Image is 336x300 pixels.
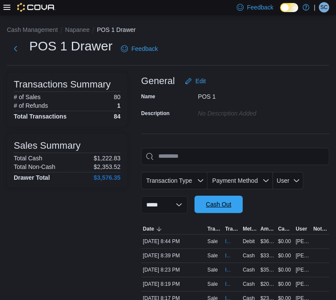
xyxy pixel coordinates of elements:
span: Transaction # [225,225,239,232]
span: Transaction Type [207,225,222,232]
p: | [314,2,315,12]
h6: # of Refunds [14,102,48,109]
button: IN8C60-5127958 [225,236,239,247]
button: Notes [311,224,329,234]
div: No Description added [198,106,313,117]
h4: Total Transactions [14,113,67,120]
button: Payment Method [207,172,273,189]
a: Feedback [117,40,161,57]
span: [PERSON_NAME] [296,281,310,287]
button: Cash Management [7,26,58,33]
label: Name [141,93,155,100]
p: Sale [207,238,218,245]
button: POS 1 Drawer [97,26,136,33]
span: Edit [195,77,206,85]
div: $0.00 [276,250,294,261]
button: Transaction Type [206,224,223,234]
button: Date [141,224,206,234]
span: Feedback [131,44,157,53]
p: $2,353.52 [94,163,120,170]
input: Dark Mode [280,3,298,12]
h3: Transactions Summary [14,79,111,90]
button: IN8C60-5127924 [225,250,239,261]
button: Edit [182,72,209,90]
span: SC [321,2,328,12]
div: $0.00 [276,236,294,247]
h4: $3,576.35 [94,174,120,181]
span: IN8C60-5127958 [225,238,231,245]
h4: 84 [114,113,120,120]
span: User [277,177,290,184]
span: $36.44 [260,238,274,245]
label: Description [141,110,170,117]
span: Cash [243,266,255,273]
button: User [294,224,311,234]
button: Transaction # [223,224,241,234]
span: Transaction Type [146,177,192,184]
span: Cash Back [278,225,292,232]
span: Notes [313,225,327,232]
button: User [273,172,303,189]
h6: # of Sales [14,94,40,100]
div: [DATE] 8:19 PM [141,279,206,289]
span: [PERSON_NAME] [296,252,310,259]
button: Amount [259,224,276,234]
span: [PERSON_NAME] [296,238,310,245]
span: Feedback [247,3,273,12]
span: $33.00 [260,252,274,259]
span: Payment Method [212,177,258,184]
h3: Sales Summary [14,141,80,151]
button: IN8C60-5127822 [225,265,239,275]
div: $0.00 [276,265,294,275]
button: Next [7,40,24,57]
span: User [296,225,307,232]
h6: Total Non-Cash [14,163,55,170]
p: 1 [117,102,120,109]
div: [DATE] 8:39 PM [141,250,206,261]
button: Cash Out [194,196,243,213]
p: $1,222.83 [94,155,120,162]
button: Transaction Type [141,172,207,189]
p: 80 [114,94,120,100]
p: Sale [207,281,218,287]
nav: An example of EuiBreadcrumbs [7,25,329,36]
input: This is a search bar. As you type, the results lower in the page will automatically filter. [141,148,329,165]
h6: Total Cash [14,155,42,162]
span: IN8C60-5127799 [225,281,231,287]
div: [DATE] 8:23 PM [141,265,206,275]
span: IN8C60-5127924 [225,252,231,259]
div: Sam Connors [319,2,329,12]
span: Cash [243,252,255,259]
h3: General [141,76,175,86]
span: IN8C60-5127822 [225,266,231,273]
div: $0.00 [276,279,294,289]
p: Sale [207,266,218,273]
span: Cash [243,281,255,287]
span: Cash Out [206,200,231,209]
span: Debit [243,238,255,245]
div: [DATE] 8:44 PM [141,236,206,247]
button: Cash Back [276,224,294,234]
span: $35.59 [260,266,274,273]
h1: POS 1 Drawer [29,37,112,55]
button: Method [241,224,259,234]
button: Napanee [65,26,89,33]
button: IN8C60-5127799 [225,279,239,289]
div: POS 1 [198,90,313,100]
span: $20.90 [260,281,274,287]
span: [PERSON_NAME] [296,266,310,273]
img: Cova [17,3,55,12]
span: Amount [260,225,274,232]
p: Sale [207,252,218,259]
span: Date [143,225,154,232]
h4: Drawer Total [14,174,50,181]
span: Method [243,225,257,232]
